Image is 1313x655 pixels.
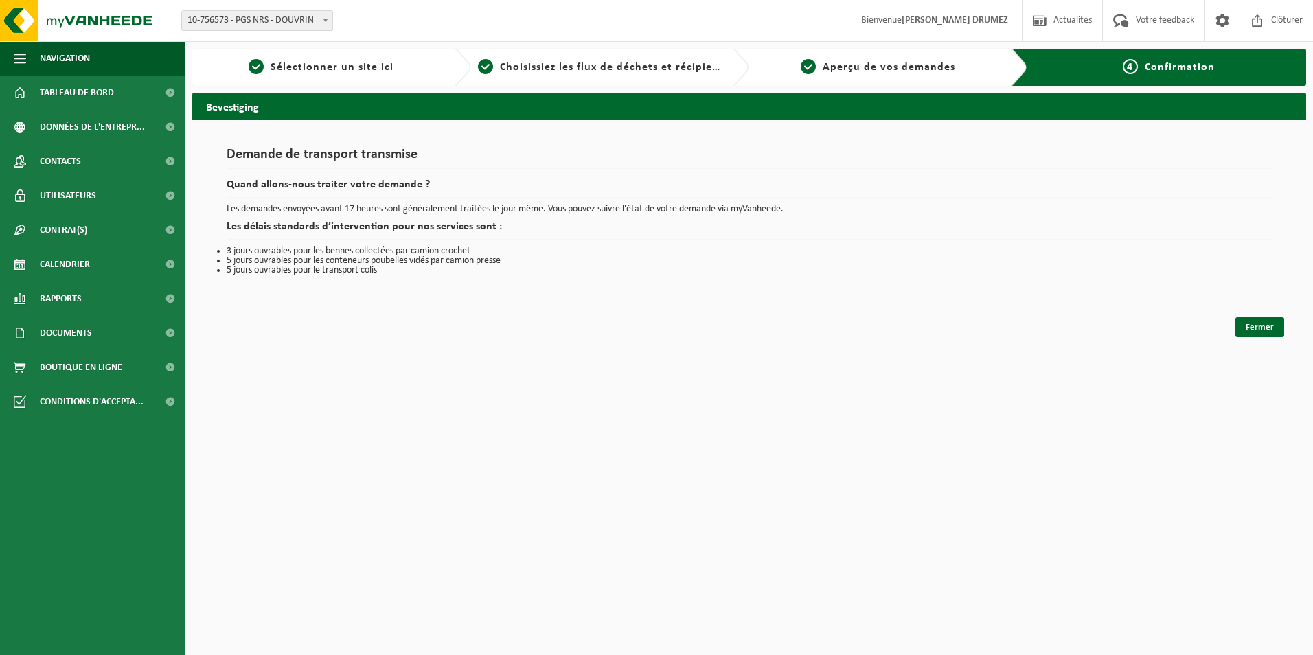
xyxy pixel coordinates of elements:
a: Fermer [1235,317,1284,337]
span: Calendrier [40,247,90,281]
span: 3 [801,59,816,74]
span: Utilisateurs [40,179,96,213]
span: Tableau de bord [40,76,114,110]
li: 5 jours ouvrables pour le transport colis [227,266,1272,275]
span: 1 [249,59,264,74]
li: 5 jours ouvrables pour les conteneurs poubelles vidés par camion presse [227,256,1272,266]
span: Navigation [40,41,90,76]
span: Aperçu de vos demandes [823,62,955,73]
li: 3 jours ouvrables pour les bennes collectées par camion crochet [227,246,1272,256]
span: Choisissiez les flux de déchets et récipients [500,62,729,73]
h2: Bevestiging [192,93,1306,119]
strong: [PERSON_NAME] DRUMEZ [902,15,1008,25]
h2: Les délais standards d’intervention pour nos services sont : [227,221,1272,240]
span: 10-756573 - PGS NRS - DOUVRIN [181,10,333,31]
span: Boutique en ligne [40,350,122,384]
a: 2Choisissiez les flux de déchets et récipients [478,59,722,76]
a: 1Sélectionner un site ici [199,59,444,76]
span: Contacts [40,144,81,179]
span: 2 [478,59,493,74]
span: Données de l'entrepr... [40,110,145,144]
span: 4 [1123,59,1138,74]
a: 3Aperçu de vos demandes [756,59,1001,76]
h2: Quand allons-nous traiter votre demande ? [227,179,1272,198]
span: 10-756573 - PGS NRS - DOUVRIN [182,11,332,30]
span: Confirmation [1145,62,1215,73]
h1: Demande de transport transmise [227,148,1272,169]
span: Conditions d'accepta... [40,384,144,419]
span: Rapports [40,281,82,316]
span: Documents [40,316,92,350]
p: Les demandes envoyées avant 17 heures sont généralement traitées le jour même. Vous pouvez suivre... [227,205,1272,214]
span: Sélectionner un site ici [271,62,393,73]
span: Contrat(s) [40,213,87,247]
